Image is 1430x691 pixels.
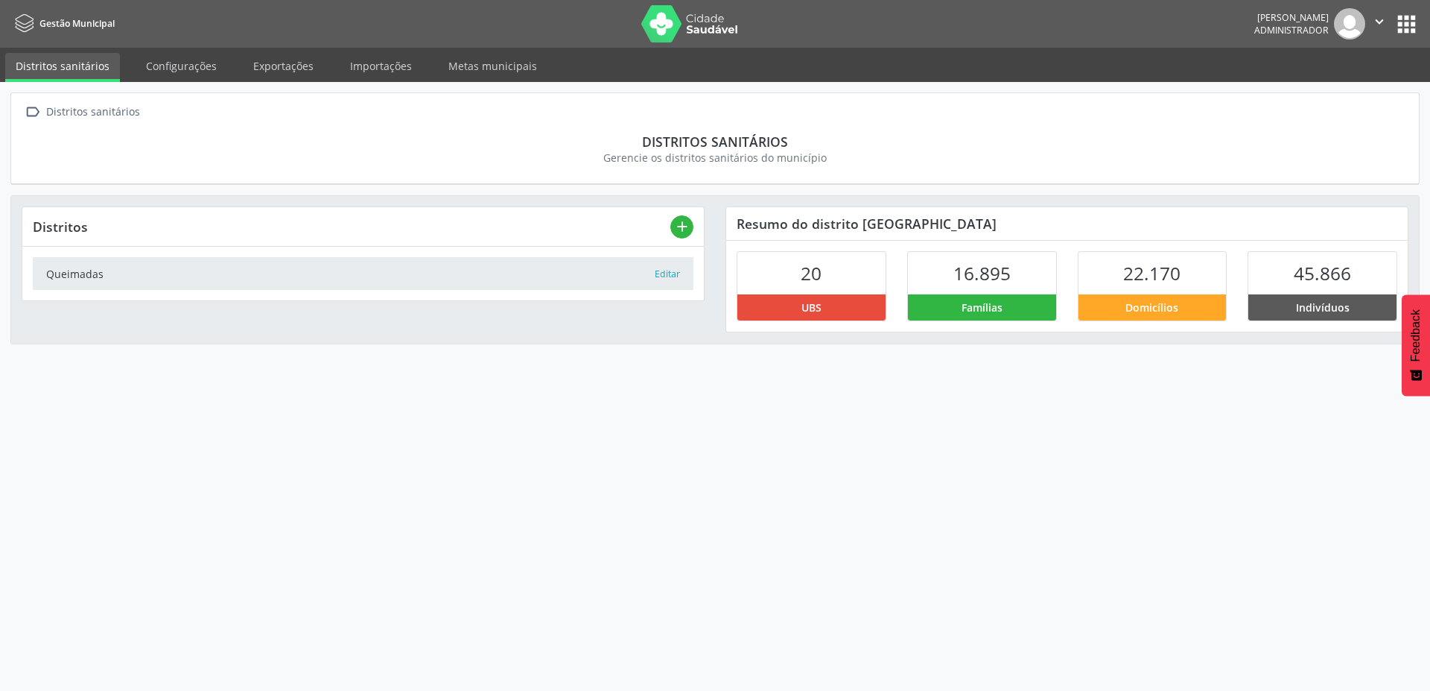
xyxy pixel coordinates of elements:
span: Gestão Municipal [39,17,115,30]
span: Administrador [1254,24,1329,37]
a: Gestão Municipal [10,11,115,36]
a: Distritos sanitários [5,53,120,82]
span: Domicílios [1125,300,1178,315]
span: Feedback [1409,309,1423,362]
button: Feedback - Mostrar pesquisa [1402,294,1430,396]
span: 22.170 [1123,261,1180,285]
button: Editar [654,267,681,282]
a: Importações [340,53,422,79]
div: Queimadas [46,266,654,282]
div: Distritos sanitários [32,133,1398,150]
a:  Distritos sanitários [22,101,142,123]
button: apps [1394,11,1420,37]
span: 20 [801,261,822,285]
div: Resumo do distrito [GEOGRAPHIC_DATA] [726,207,1408,240]
div: [PERSON_NAME] [1254,11,1329,24]
span: Indivíduos [1296,300,1350,315]
button:  [1365,8,1394,40]
i:  [1371,13,1388,30]
a: Exportações [243,53,324,79]
span: Famílias [962,300,1002,315]
span: UBS [801,300,822,315]
img: img [1334,8,1365,40]
button: add [670,215,693,239]
span: 45.866 [1294,261,1351,285]
span: 16.895 [953,261,1011,285]
div: Gerencie os distritos sanitários do município [32,150,1398,165]
a: Queimadas Editar [33,257,693,289]
div: Distritos sanitários [43,101,142,123]
a: Metas municipais [438,53,547,79]
div: Distritos [33,218,670,235]
i: add [674,218,690,235]
i:  [22,101,43,123]
a: Configurações [136,53,227,79]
